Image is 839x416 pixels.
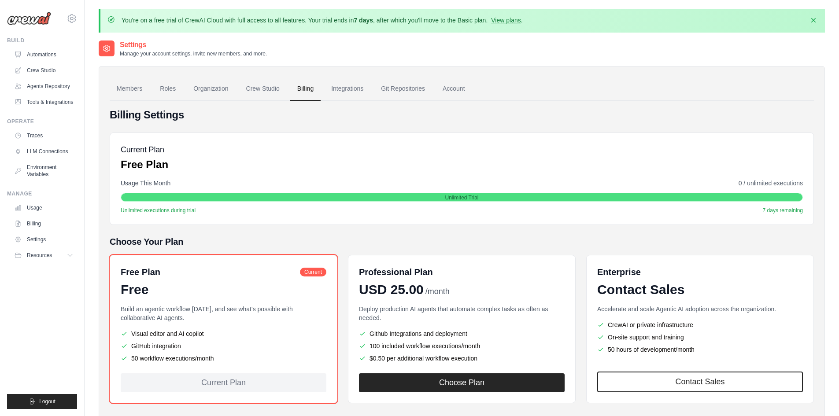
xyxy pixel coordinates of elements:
a: Integrations [324,77,370,101]
a: Git Repositories [374,77,432,101]
span: Unlimited executions during trial [121,207,196,214]
h4: Billing Settings [110,108,814,122]
li: CrewAI or private infrastructure [597,320,803,329]
p: Free Plan [121,158,168,172]
span: Usage This Month [121,179,170,188]
li: $0.50 per additional workflow execution [359,354,565,363]
a: Usage [11,201,77,215]
li: 50 workflow executions/month [121,354,326,363]
p: Build an agentic workflow [DATE], and see what's possible with collaborative AI agents. [121,305,326,322]
strong: 7 days [354,17,373,24]
li: On-site support and training [597,333,803,342]
p: You're on a free trial of CrewAI Cloud with full access to all features. Your trial ends in , aft... [122,16,523,25]
a: Roles [153,77,183,101]
div: Operate [7,118,77,125]
p: Accelerate and scale Agentic AI adoption across the organization. [597,305,803,313]
div: Contact Sales [597,282,803,298]
h5: Choose Your Plan [110,236,814,248]
p: Deploy production AI agents that automate complex tasks as often as needed. [359,305,565,322]
div: Manage [7,190,77,197]
a: Billing [290,77,321,101]
span: Resources [27,252,52,259]
div: Build [7,37,77,44]
span: /month [425,286,450,298]
p: Manage your account settings, invite new members, and more. [120,50,267,57]
a: Tools & Integrations [11,95,77,109]
li: 50 hours of development/month [597,345,803,354]
a: LLM Connections [11,144,77,158]
a: Contact Sales [597,372,803,392]
li: GitHub integration [121,342,326,350]
a: Environment Variables [11,160,77,181]
a: Members [110,77,149,101]
button: Resources [11,248,77,262]
li: 100 included workflow executions/month [359,342,565,350]
div: Current Plan [121,373,326,392]
h5: Current Plan [121,144,168,156]
a: Organization [186,77,235,101]
span: Unlimited Trial [445,194,478,201]
img: Logo [7,12,51,25]
h2: Settings [120,40,267,50]
div: Free [121,282,326,298]
a: Settings [11,232,77,247]
span: Logout [39,398,55,405]
a: Automations [11,48,77,62]
h6: Enterprise [597,266,803,278]
span: 7 days remaining [763,207,803,214]
a: Traces [11,129,77,143]
a: Agents Repository [11,79,77,93]
a: View plans [491,17,521,24]
button: Logout [7,394,77,409]
span: Current [300,268,326,276]
li: Visual editor and AI copilot [121,329,326,338]
h6: Professional Plan [359,266,433,278]
li: Github Integrations and deployment [359,329,565,338]
a: Crew Studio [11,63,77,77]
a: Crew Studio [239,77,287,101]
a: Account [436,77,472,101]
a: Billing [11,217,77,231]
span: USD 25.00 [359,282,424,298]
button: Choose Plan [359,373,565,392]
span: 0 / unlimited executions [739,179,803,188]
h6: Free Plan [121,266,160,278]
